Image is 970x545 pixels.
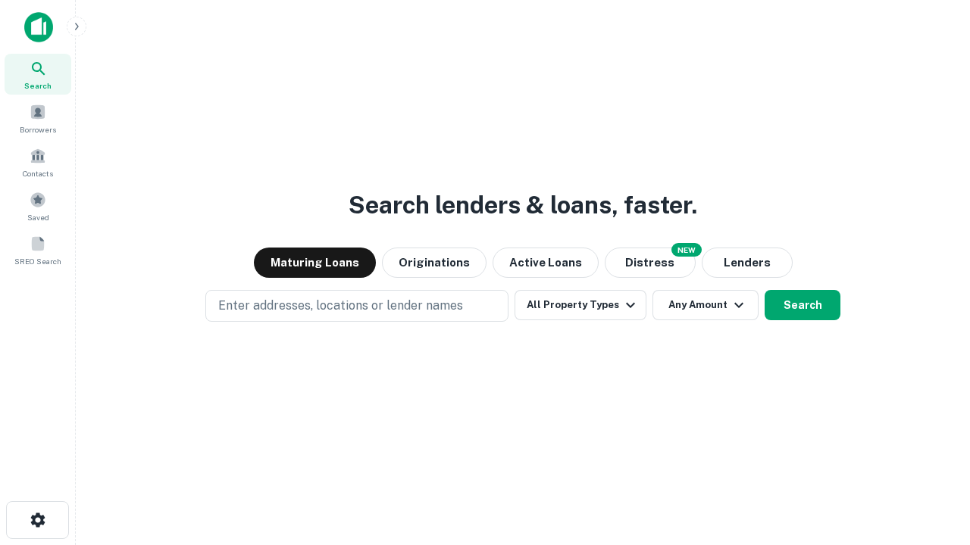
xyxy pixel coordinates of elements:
[702,248,793,278] button: Lenders
[14,255,61,267] span: SREO Search
[218,297,463,315] p: Enter addresses, locations or lender names
[254,248,376,278] button: Maturing Loans
[27,211,49,223] span: Saved
[5,229,71,270] a: SREO Search
[894,424,970,497] iframe: Chat Widget
[5,98,71,139] a: Borrowers
[24,12,53,42] img: capitalize-icon.png
[23,167,53,179] span: Contacts
[652,290,759,320] button: Any Amount
[24,79,52,92] span: Search
[5,142,71,182] a: Contacts
[382,248,487,278] button: Originations
[605,248,696,278] button: Search distressed loans with lien and other non-mortgage details.
[5,54,71,95] a: Search
[493,248,599,278] button: Active Loans
[205,290,508,322] button: Enter addresses, locations or lender names
[765,290,840,320] button: Search
[515,290,646,320] button: All Property Types
[20,123,56,135] span: Borrowers
[5,185,71,226] a: Saved
[349,187,697,223] h3: Search lenders & loans, faster.
[671,243,702,257] div: NEW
